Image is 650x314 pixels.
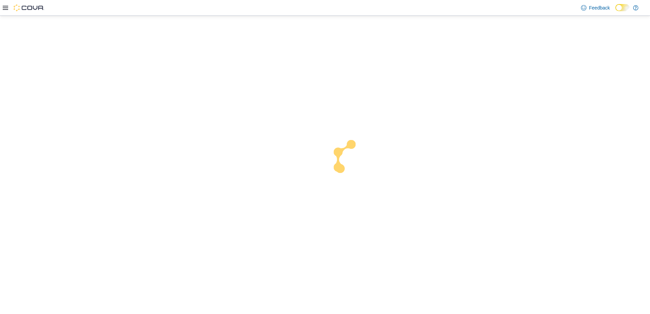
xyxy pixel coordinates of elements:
[14,4,44,11] img: Cova
[578,1,613,15] a: Feedback
[325,135,376,186] img: cova-loader
[589,4,610,11] span: Feedback
[615,4,630,11] input: Dark Mode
